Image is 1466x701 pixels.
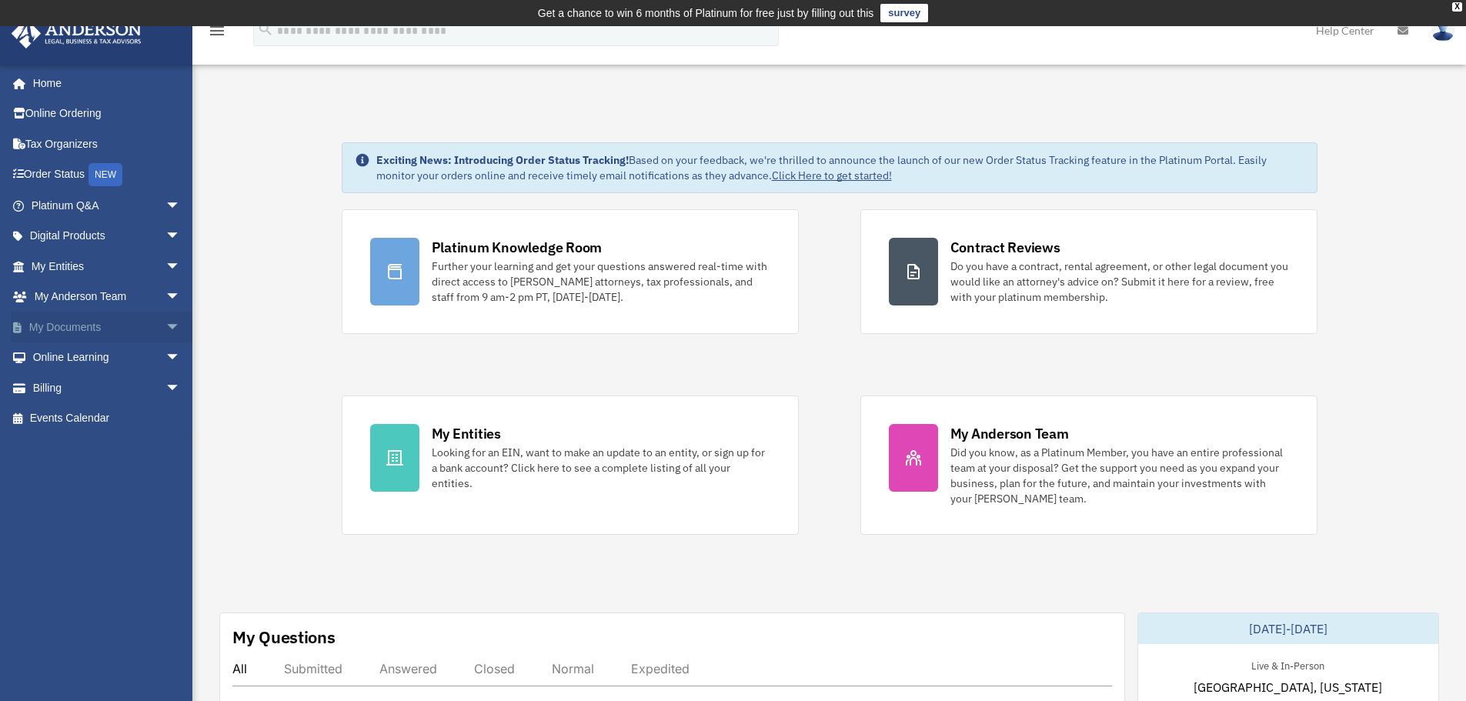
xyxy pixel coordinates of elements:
[88,163,122,186] div: NEW
[165,372,196,404] span: arrow_drop_down
[1431,19,1454,42] img: User Pic
[11,342,204,373] a: Online Learningarrow_drop_down
[432,424,501,443] div: My Entities
[860,396,1317,535] a: My Anderson Team Did you know, as a Platinum Member, you have an entire professional team at your...
[165,190,196,222] span: arrow_drop_down
[11,403,204,434] a: Events Calendar
[950,424,1069,443] div: My Anderson Team
[11,312,204,342] a: My Documentsarrow_drop_down
[165,251,196,282] span: arrow_drop_down
[11,282,204,312] a: My Anderson Teamarrow_drop_down
[342,209,799,334] a: Platinum Knowledge Room Further your learning and get your questions answered real-time with dire...
[232,661,247,676] div: All
[379,661,437,676] div: Answered
[432,445,770,491] div: Looking for an EIN, want to make an update to an entity, or sign up for a bank account? Click her...
[7,18,146,48] img: Anderson Advisors Platinum Portal
[284,661,342,676] div: Submitted
[342,396,799,535] a: My Entities Looking for an EIN, want to make an update to an entity, or sign up for a bank accoun...
[880,4,928,22] a: survey
[11,190,204,221] a: Platinum Q&Aarrow_drop_down
[1239,656,1337,673] div: Live & In-Person
[165,312,196,343] span: arrow_drop_down
[538,4,874,22] div: Get a chance to win 6 months of Platinum for free just by filling out this
[232,626,336,649] div: My Questions
[432,238,603,257] div: Platinum Knowledge Room
[1138,613,1438,644] div: [DATE]-[DATE]
[11,98,204,129] a: Online Ordering
[257,21,274,38] i: search
[165,342,196,374] span: arrow_drop_down
[432,259,770,305] div: Further your learning and get your questions answered real-time with direct access to [PERSON_NAM...
[860,209,1317,334] a: Contract Reviews Do you have a contract, rental agreement, or other legal document you would like...
[631,661,690,676] div: Expedited
[11,251,204,282] a: My Entitiesarrow_drop_down
[11,68,196,98] a: Home
[376,153,629,167] strong: Exciting News: Introducing Order Status Tracking!
[1452,2,1462,12] div: close
[165,282,196,313] span: arrow_drop_down
[376,152,1304,183] div: Based on your feedback, we're thrilled to announce the launch of our new Order Status Tracking fe...
[950,238,1060,257] div: Contract Reviews
[11,159,204,191] a: Order StatusNEW
[11,221,204,252] a: Digital Productsarrow_drop_down
[208,27,226,40] a: menu
[950,259,1289,305] div: Do you have a contract, rental agreement, or other legal document you would like an attorney's ad...
[208,22,226,40] i: menu
[1194,678,1382,696] span: [GEOGRAPHIC_DATA], [US_STATE]
[772,169,892,182] a: Click Here to get started!
[552,661,594,676] div: Normal
[165,221,196,252] span: arrow_drop_down
[11,372,204,403] a: Billingarrow_drop_down
[11,129,204,159] a: Tax Organizers
[950,445,1289,506] div: Did you know, as a Platinum Member, you have an entire professional team at your disposal? Get th...
[474,661,515,676] div: Closed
